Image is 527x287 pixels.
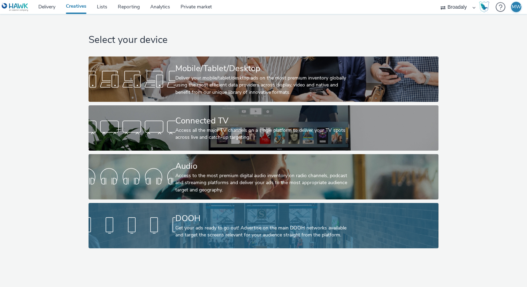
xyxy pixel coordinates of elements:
div: Access to the most premium digital audio inventory on radio channels, podcast and streaming platf... [175,172,349,194]
div: Deliver your mobile/tablet/desktop ads on the most premium inventory globally using the most effi... [175,75,349,96]
a: Connected TVAccess all the major TV channels on a single platform to deliver your TV spots across... [89,105,438,151]
div: Connected TV [175,115,349,127]
div: MW [512,2,521,12]
img: undefined Logo [2,3,29,12]
a: Mobile/Tablet/DesktopDeliver your mobile/tablet/desktop ads on the most premium inventory globall... [89,56,438,102]
h1: Select your device [89,33,438,47]
div: Access all the major TV channels on a single platform to deliver your TV spots across live and ca... [175,127,349,141]
a: Hawk Academy [479,1,492,13]
img: Hawk Academy [479,1,489,13]
a: AudioAccess to the most premium digital audio inventory on radio channels, podcast and streaming ... [89,154,438,199]
div: Mobile/Tablet/Desktop [175,62,349,75]
div: DOOH [175,212,349,225]
a: DOOHGet your ads ready to go out! Advertise on the main DOOH networks available and target the sc... [89,203,438,248]
div: Audio [175,160,349,172]
div: Get your ads ready to go out! Advertise on the main DOOH networks available and target the screen... [175,225,349,239]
